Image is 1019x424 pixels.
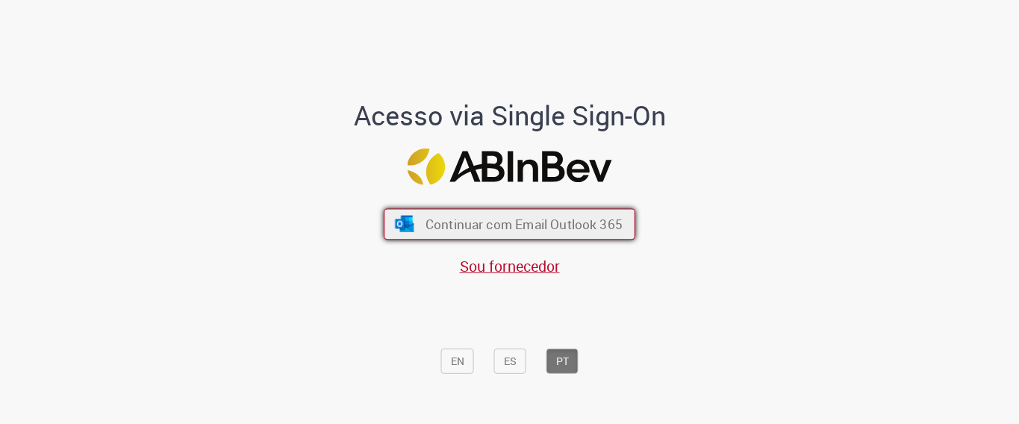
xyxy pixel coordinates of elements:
a: Sou fornecedor [460,255,560,275]
button: EN [441,349,474,374]
h1: Acesso via Single Sign-On [302,101,717,131]
button: PT [546,349,579,374]
button: ícone Azure/Microsoft 360 Continuar com Email Outlook 365 [384,209,635,240]
img: Logo ABInBev [408,149,612,185]
button: ES [494,349,526,374]
span: Continuar com Email Outlook 365 [426,216,623,233]
img: ícone Azure/Microsoft 360 [393,216,415,232]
